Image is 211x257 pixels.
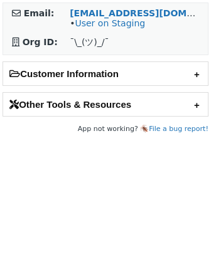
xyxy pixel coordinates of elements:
[24,8,55,18] strong: Email:
[149,125,208,133] a: File a bug report!
[75,18,145,28] a: User on Staging
[3,93,208,116] h2: Other Tools & Resources
[3,62,208,85] h2: Customer Information
[23,37,58,47] strong: Org ID:
[70,37,109,47] span: ¯\_(ツ)_/¯
[70,18,145,28] span: •
[3,123,208,135] footer: App not working? 🪳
